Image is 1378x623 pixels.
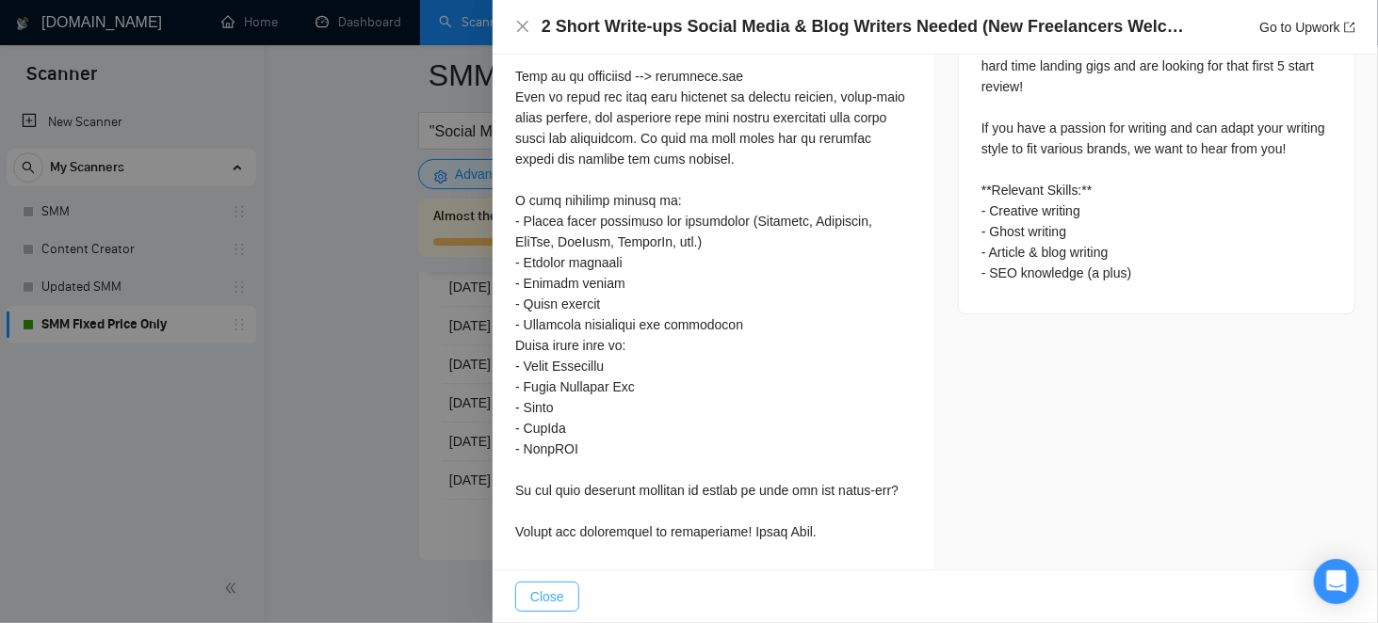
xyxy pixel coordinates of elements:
[515,582,579,612] button: Close
[1259,20,1355,35] a: Go to Upworkexport
[515,19,530,35] button: Close
[1314,559,1359,604] div: Open Intercom Messenger
[530,586,564,607] span: Close
[1344,22,1355,33] span: export
[542,15,1192,39] h4: 2 Short Write-ups Social Media & Blog Writers Needed (New Freelancers Welcome)
[515,19,530,34] span: close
